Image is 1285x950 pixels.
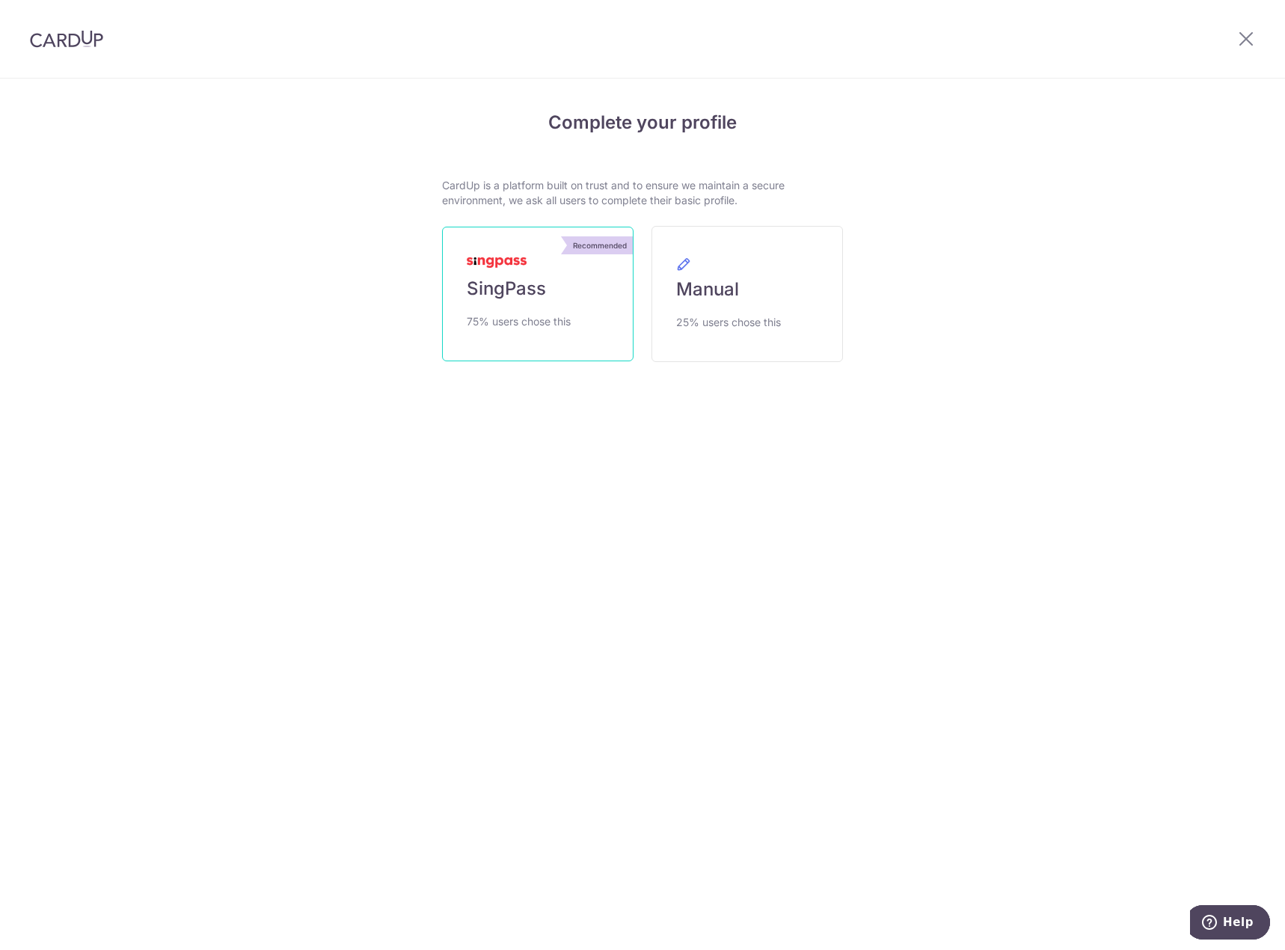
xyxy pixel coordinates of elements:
[467,313,571,331] span: 75% users chose this
[467,257,527,268] img: MyInfoLogo
[676,278,739,301] span: Manual
[30,30,103,48] img: CardUp
[33,10,64,24] span: Help
[651,226,843,362] a: Manual 25% users chose this
[1190,905,1270,943] iframe: Opens a widget where you can find more information
[467,277,546,301] span: SingPass
[442,227,634,361] a: Recommended SingPass 75% users chose this
[567,236,633,254] div: Recommended
[442,109,843,136] h4: Complete your profile
[676,313,781,331] span: 25% users chose this
[442,178,843,208] p: CardUp is a platform built on trust and to ensure we maintain a secure environment, we ask all us...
